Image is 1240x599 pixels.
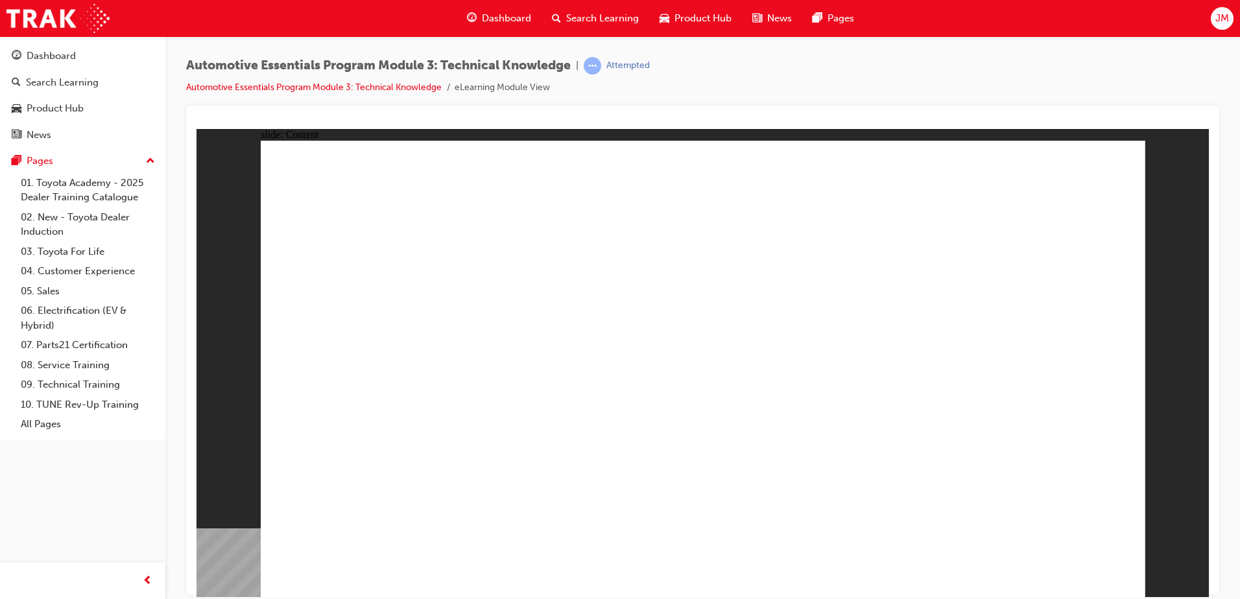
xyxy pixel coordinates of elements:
span: news-icon [12,130,21,141]
a: 10. TUNE Rev-Up Training [16,395,160,415]
span: search-icon [12,77,21,89]
div: Dashboard [27,49,76,64]
button: Pages [5,149,160,173]
span: Product Hub [674,11,732,26]
a: Automotive Essentials Program Module 3: Technical Knowledge [186,82,442,93]
a: 01. Toyota Academy - 2025 Dealer Training Catalogue [16,173,160,207]
span: Automotive Essentials Program Module 3: Technical Knowledge [186,58,571,73]
div: Search Learning [26,75,99,90]
div: Attempted [606,60,650,72]
a: 09. Technical Training [16,375,160,395]
span: guage-icon [12,51,21,62]
img: Trak [6,4,110,33]
a: 07. Parts21 Certification [16,335,160,355]
a: All Pages [16,414,160,434]
a: pages-iconPages [802,5,864,32]
span: Dashboard [482,11,531,26]
a: 05. Sales [16,281,160,301]
span: prev-icon [143,573,152,589]
span: guage-icon [467,10,477,27]
a: 03. Toyota For Life [16,242,160,262]
span: up-icon [146,153,155,170]
span: news-icon [752,10,762,27]
a: Search Learning [5,71,160,95]
a: 06. Electrification (EV & Hybrid) [16,301,160,335]
span: News [767,11,792,26]
span: car-icon [12,103,21,115]
span: Search Learning [566,11,639,26]
li: eLearning Module View [455,80,550,95]
a: 08. Service Training [16,355,160,375]
span: search-icon [552,10,561,27]
a: car-iconProduct Hub [649,5,742,32]
span: pages-icon [12,156,21,167]
a: guage-iconDashboard [457,5,542,32]
span: learningRecordVerb_ATTEMPT-icon [584,57,601,75]
a: News [5,123,160,147]
a: Product Hub [5,97,160,121]
div: Pages [27,154,53,169]
button: DashboardSearch LearningProduct HubNews [5,41,160,149]
span: Pages [828,11,854,26]
a: news-iconNews [742,5,802,32]
a: 04. Customer Experience [16,261,160,281]
span: car-icon [660,10,669,27]
span: pages-icon [813,10,822,27]
div: News [27,128,51,143]
button: JM [1211,7,1234,30]
div: Product Hub [27,101,84,116]
a: Dashboard [5,44,160,68]
a: 02. New - Toyota Dealer Induction [16,207,160,242]
span: JM [1215,11,1229,26]
span: | [576,58,578,73]
a: search-iconSearch Learning [542,5,649,32]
